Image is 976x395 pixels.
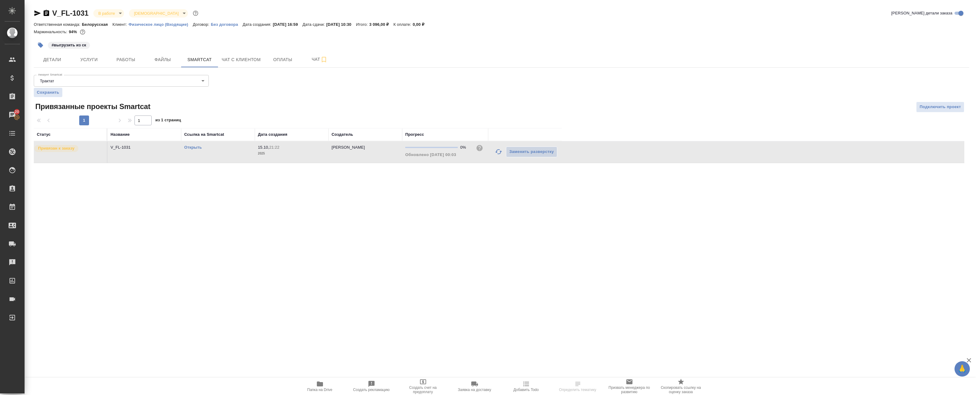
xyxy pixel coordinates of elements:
[112,22,128,27] p: Клиент:
[916,102,964,112] button: Подключить проект
[148,56,177,64] span: Файлы
[11,109,23,115] span: 20
[955,361,970,377] button: 🙏
[43,10,50,17] button: Скопировать ссылку
[258,131,287,138] div: Дата создания
[34,75,209,87] div: Трактат
[111,144,178,151] p: V_FL-1031
[193,22,211,27] p: Договор:
[243,22,273,27] p: Дата создания:
[332,131,353,138] div: Создатель
[34,10,41,17] button: Скопировать ссылку для ЯМессенджера
[34,88,62,97] button: Сохранить
[258,151,325,157] p: 2025
[320,56,328,63] svg: Подписаться
[405,152,456,157] span: Обновлено [DATE] 00:03
[405,131,424,138] div: Прогресс
[155,116,181,125] span: из 1 страниц
[47,42,91,47] span: выгрузить из ск
[37,89,59,96] span: Сохранить
[38,145,75,151] p: Привязан к заказу
[111,131,130,138] div: Название
[506,147,557,157] button: Заменить разверстку
[184,131,224,138] div: Ссылка на Smartcat
[184,145,202,150] a: Открыть
[111,56,141,64] span: Работы
[413,22,429,27] p: 0,00 ₽
[957,362,967,375] span: 🙏
[69,29,78,34] p: 94%
[34,102,150,111] span: Привязанные проекты Smartcat
[74,56,104,64] span: Услуги
[52,9,88,17] a: V_FL-1031
[185,56,214,64] span: Smartcat
[258,145,269,150] p: 15.10,
[34,22,82,27] p: Ответственная команда:
[34,38,47,52] button: Добавить тэг
[273,22,303,27] p: [DATE] 16:59
[82,22,113,27] p: Белорусская
[305,56,334,63] span: Чат
[356,22,369,27] p: Итого:
[509,148,554,155] span: Заменить разверстку
[302,22,326,27] p: Дата сдачи:
[369,22,394,27] p: 3 096,00 ₽
[93,9,124,18] div: В работе
[491,144,506,159] button: Обновить прогресс
[52,42,86,48] p: #выгрузить из ск
[920,104,961,111] span: Подключить проект
[332,145,365,150] p: [PERSON_NAME]
[132,11,180,16] button: [DEMOGRAPHIC_DATA]
[222,56,261,64] span: Чат с клиентом
[326,22,356,27] p: [DATE] 10:30
[34,29,69,34] p: Маржинальность:
[37,131,51,138] div: Статус
[129,9,188,18] div: В работе
[79,28,87,36] button: 155.79 RUB;
[460,144,471,151] div: 0%
[891,10,952,16] span: [PERSON_NAME] детали заказа
[128,22,193,27] a: Физическое лицо (Входящие)
[37,56,67,64] span: Детали
[96,11,117,16] button: В работе
[269,145,279,150] p: 21:22
[393,22,413,27] p: К оплате:
[211,22,243,27] a: Без договора
[192,9,200,17] button: Доп статусы указывают на важность/срочность заказа
[2,107,23,123] a: 20
[268,56,297,64] span: Оплаты
[38,78,56,84] button: Трактат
